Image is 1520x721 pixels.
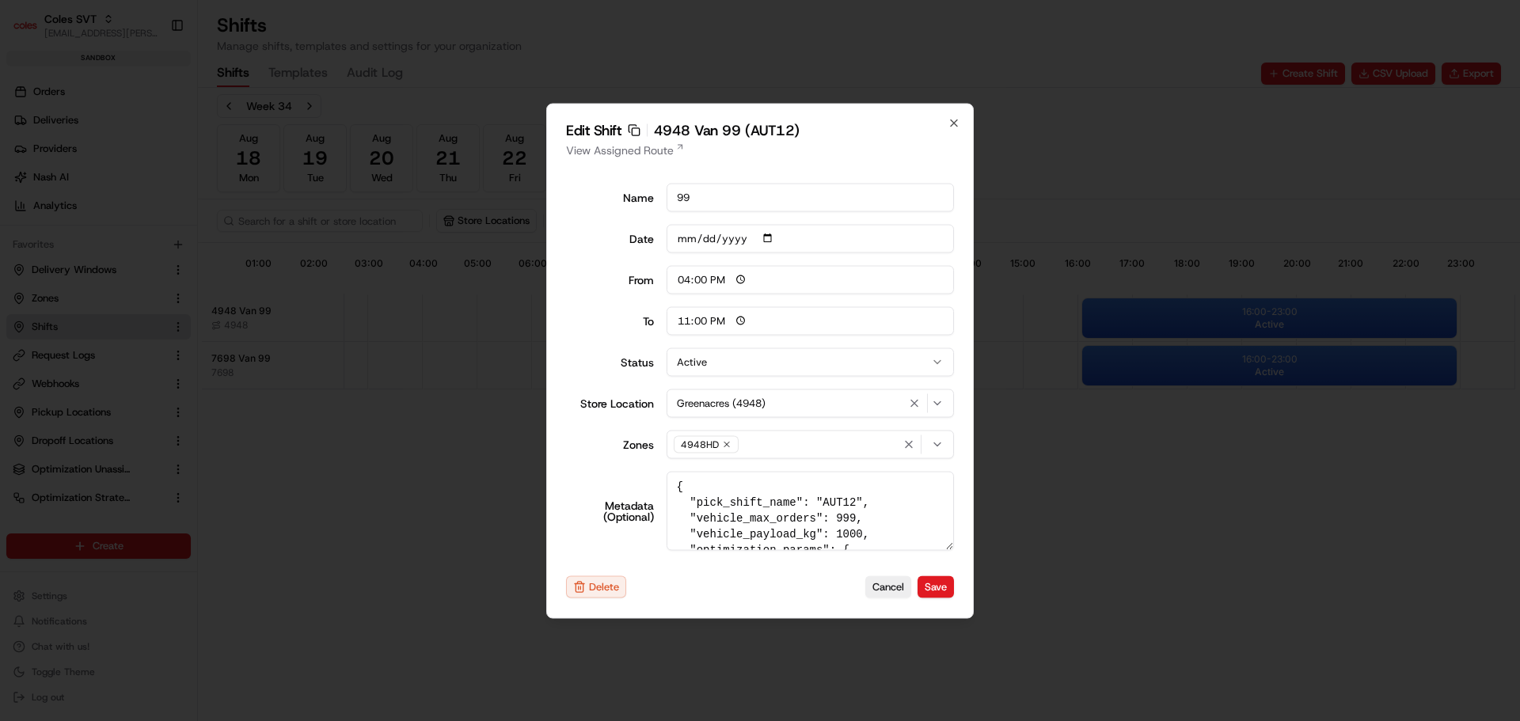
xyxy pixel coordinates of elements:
[865,576,911,598] button: Cancel
[566,315,654,326] div: To
[566,274,654,285] div: From
[667,430,955,458] button: 4948HD
[667,389,955,417] button: Greenacres (4948)
[41,102,261,119] input: Clear
[566,356,654,367] label: Status
[566,233,654,244] label: Date
[681,438,719,450] span: 4948HD
[566,575,626,598] button: Delete
[566,499,654,522] label: Metadata (Optional)
[566,397,654,408] label: Store Location
[9,223,127,252] a: 📗Knowledge Base
[566,192,654,203] label: Name
[566,142,954,157] a: View Assigned Route
[54,167,200,180] div: We're available if you need us!
[654,123,800,137] span: 4948 Van 99 (AUT12)
[16,63,288,89] p: Welcome 👋
[677,396,766,410] span: Greenacres (4948)
[158,268,192,280] span: Pylon
[127,223,260,252] a: 💻API Documentation
[32,230,121,245] span: Knowledge Base
[16,231,28,244] div: 📗
[918,576,954,598] button: Save
[54,151,260,167] div: Start new chat
[667,183,955,211] input: Shift name
[134,231,146,244] div: 💻
[16,16,47,47] img: Nash
[150,230,254,245] span: API Documentation
[16,151,44,180] img: 1736555255976-a54dd68f-1ca7-489b-9aae-adbdc363a1c4
[566,123,954,137] h2: Edit Shift
[566,438,654,450] label: Zones
[269,156,288,175] button: Start new chat
[112,268,192,280] a: Powered byPylon
[667,471,955,550] textarea: { "pick_shift_name": "AUT12", "vehicle_max_orders": 999, "vehicle_payload_kg": 1000, "optimizatio...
